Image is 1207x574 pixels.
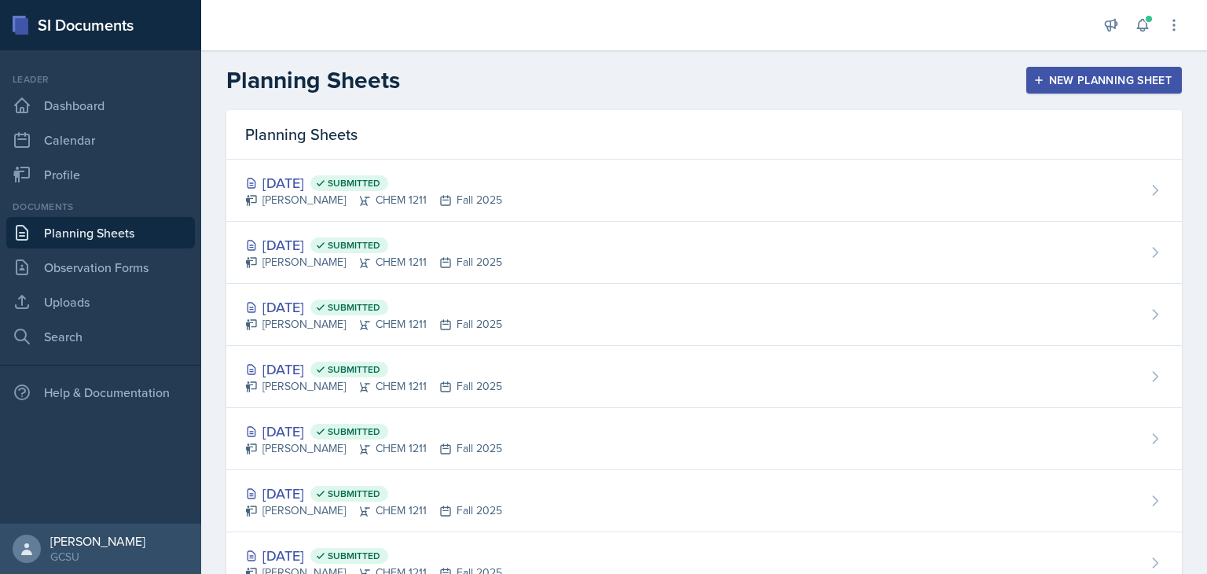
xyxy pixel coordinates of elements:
a: Planning Sheets [6,217,195,248]
a: Search [6,321,195,352]
a: Profile [6,159,195,190]
div: [DATE] [245,483,502,504]
span: Submitted [328,550,380,562]
div: [DATE] [245,421,502,442]
a: Observation Forms [6,252,195,283]
a: [DATE] Submitted [PERSON_NAME]CHEM 1211Fall 2025 [226,470,1182,532]
div: Documents [6,200,195,214]
div: [PERSON_NAME] CHEM 1211 Fall 2025 [245,192,502,208]
a: Calendar [6,124,195,156]
div: Planning Sheets [226,110,1182,160]
a: [DATE] Submitted [PERSON_NAME]CHEM 1211Fall 2025 [226,346,1182,408]
span: Submitted [328,425,380,438]
span: Submitted [328,301,380,314]
span: Submitted [328,177,380,189]
a: [DATE] Submitted [PERSON_NAME]CHEM 1211Fall 2025 [226,160,1182,222]
div: [PERSON_NAME] [50,533,145,549]
div: Leader [6,72,195,86]
a: Dashboard [6,90,195,121]
div: [PERSON_NAME] CHEM 1211 Fall 2025 [245,502,502,519]
div: [DATE] [245,545,502,566]
h2: Planning Sheets [226,66,400,94]
a: [DATE] Submitted [PERSON_NAME]CHEM 1211Fall 2025 [226,222,1182,284]
a: [DATE] Submitted [PERSON_NAME]CHEM 1211Fall 2025 [226,408,1182,470]
div: [PERSON_NAME] CHEM 1211 Fall 2025 [245,440,502,457]
button: New Planning Sheet [1026,67,1182,94]
div: [DATE] [245,359,502,380]
span: Submitted [328,488,380,500]
div: [DATE] [245,296,502,318]
div: Help & Documentation [6,377,195,408]
span: Submitted [328,239,380,252]
div: [PERSON_NAME] CHEM 1211 Fall 2025 [245,316,502,333]
a: Uploads [6,286,195,318]
a: [DATE] Submitted [PERSON_NAME]CHEM 1211Fall 2025 [226,284,1182,346]
div: GCSU [50,549,145,565]
div: New Planning Sheet [1036,74,1172,86]
div: [DATE] [245,234,502,256]
span: Submitted [328,363,380,376]
div: [PERSON_NAME] CHEM 1211 Fall 2025 [245,378,502,395]
div: [PERSON_NAME] CHEM 1211 Fall 2025 [245,254,502,270]
div: [DATE] [245,172,502,193]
